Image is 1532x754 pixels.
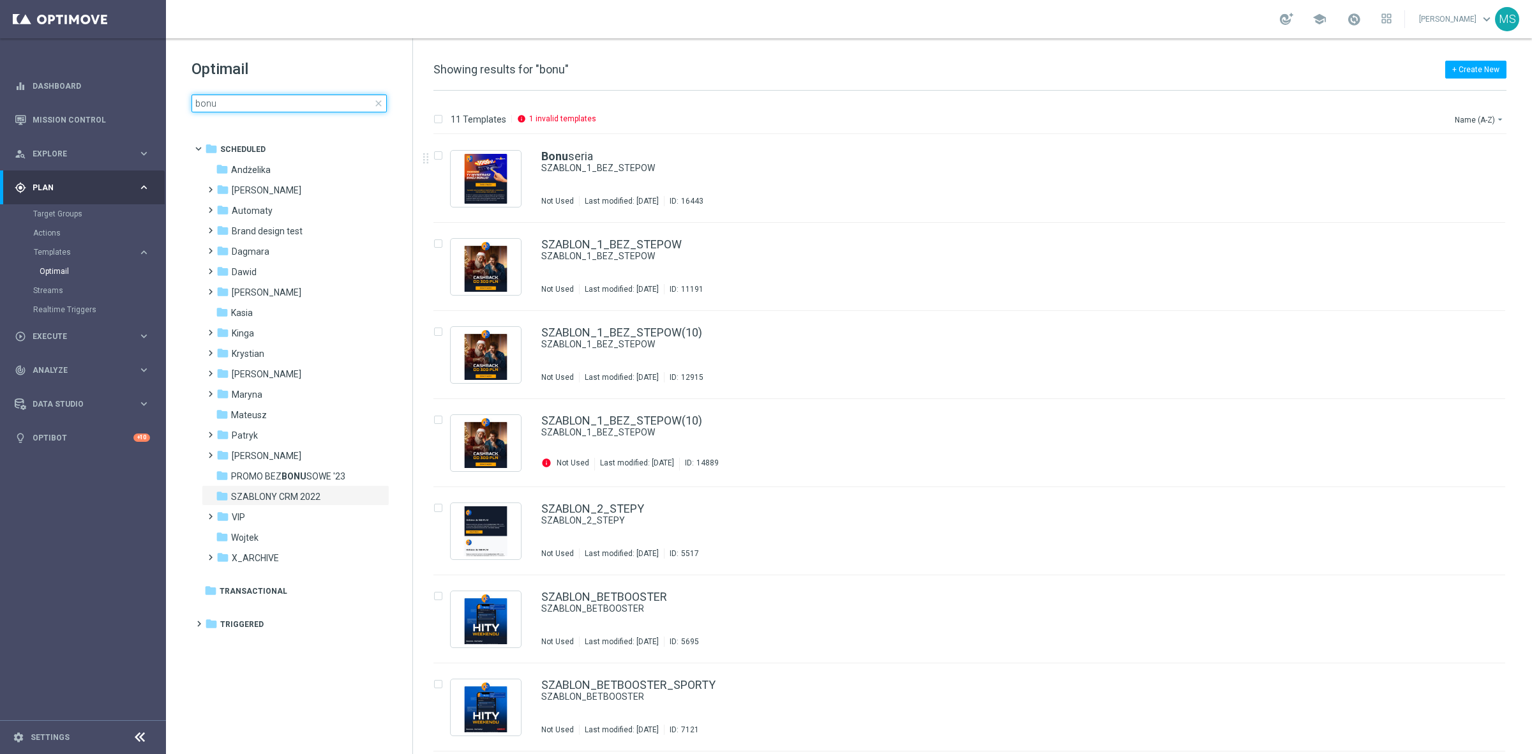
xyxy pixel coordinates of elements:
i: lightbulb [15,432,26,444]
div: Not Used [541,548,574,559]
div: Press SPACE to select this row. [421,399,1529,487]
a: SZABLON_1_BEZ_STEPOW [541,426,1422,439]
div: Not Used [541,372,574,382]
div: Plan [15,182,138,193]
div: Target Groups [33,204,165,223]
img: 12915.jpeg [454,330,518,380]
div: SZABLON_1_BEZ_STEPOW [541,338,1452,351]
div: Not Used [541,284,574,294]
i: keyboard_arrow_right [138,398,150,410]
span: Kinga [232,328,254,339]
i: folder [216,449,229,462]
a: SZABLON_1_BEZ_STEPOW [541,239,682,250]
button: lightbulb Optibot +10 [14,433,151,443]
i: keyboard_arrow_right [138,364,150,376]
span: Execute [33,333,138,340]
a: Actions [33,228,133,238]
div: ID: [664,548,699,559]
div: Last modified: [DATE] [580,284,664,294]
a: SZABLON_BETBOOSTER_SPORTY [541,679,716,691]
div: equalizer Dashboard [14,81,151,91]
i: settings [13,732,24,743]
a: SZABLON_2_STEPY [541,515,1422,527]
div: Actions [33,223,165,243]
div: ID: [679,458,719,471]
div: Templates keyboard_arrow_right [33,247,151,257]
a: SZABLON_1_BEZ_STEPOW [541,162,1422,174]
span: Templates [34,248,125,256]
i: folder [216,326,229,339]
div: ID: [664,284,703,294]
div: Data Studio keyboard_arrow_right [14,399,151,409]
div: Press SPACE to select this row. [421,135,1529,223]
span: Plan [33,184,138,192]
a: SZABLON_1_BEZ_STEPOW [541,338,1422,351]
a: Mission Control [33,103,150,137]
span: close [373,98,384,109]
div: Press SPACE to select this row. [421,487,1529,575]
a: SZABLON_BETBOOSTER [541,691,1422,703]
i: folder [216,245,229,257]
a: SZABLON_BETBOOSTER [541,591,667,603]
button: track_changes Analyze keyboard_arrow_right [14,365,151,375]
div: 16443 [681,196,703,206]
a: [PERSON_NAME]keyboard_arrow_down [1418,10,1495,29]
a: Streams [33,285,133,296]
div: 7121 [681,725,699,735]
div: Not Used [541,725,574,735]
div: Last modified: [DATE] [580,196,664,206]
i: equalizer [15,80,26,92]
span: school [1312,12,1326,26]
div: Not Used [541,196,574,206]
div: Templates [34,248,138,256]
img: 5517.jpeg [454,506,518,556]
i: gps_fixed [15,182,26,193]
i: folder [216,306,229,319]
h1: Optimail [191,59,387,79]
div: Last modified: [DATE] [580,637,664,647]
span: Brand design test [232,225,303,237]
div: Explore [15,148,138,160]
i: folder [216,265,229,278]
div: Last modified: [DATE] [580,372,664,382]
i: folder [204,584,217,597]
i: folder [216,428,229,441]
img: 11191.jpeg [454,242,518,292]
span: Scheduled [220,144,266,155]
i: info [517,114,526,123]
div: SZABLON_BETBOOSTER [541,691,1452,703]
span: Kamil N. [232,287,301,298]
i: folder [216,224,229,237]
div: Press SPACE to select this row. [421,575,1529,663]
span: Patryk [232,430,258,441]
a: SZABLON_1_BEZ_STEPOW(10) [541,415,702,426]
i: folder [216,408,229,421]
p: 1 invalid templates [529,114,596,124]
div: Press SPACE to select this row. [421,311,1529,399]
span: Transactional [220,585,287,597]
div: Optibot [15,421,150,455]
span: Showing results for "bonu" [433,63,569,76]
i: folder [216,285,229,298]
img: 7121.jpeg [454,682,518,732]
i: folder [216,388,229,400]
i: folder [216,469,229,482]
a: Settings [31,734,70,741]
a: Optimail [40,266,133,276]
div: +10 [133,434,150,442]
span: X_ARCHIVE [232,552,279,564]
span: Automaty [232,205,273,216]
div: Data Studio [15,398,138,410]
div: Press SPACE to select this row. [421,223,1529,311]
i: folder [216,204,229,216]
div: Optimail [40,262,165,281]
span: PROMO BEZBONUSOWE '23 [231,471,345,482]
i: keyboard_arrow_right [138,181,150,193]
div: 5517 [681,548,699,559]
a: Target Groups [33,209,133,219]
b: BONU [282,471,306,481]
div: Streams [33,281,165,300]
span: Piotr G. [232,450,301,462]
i: folder [216,163,229,176]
